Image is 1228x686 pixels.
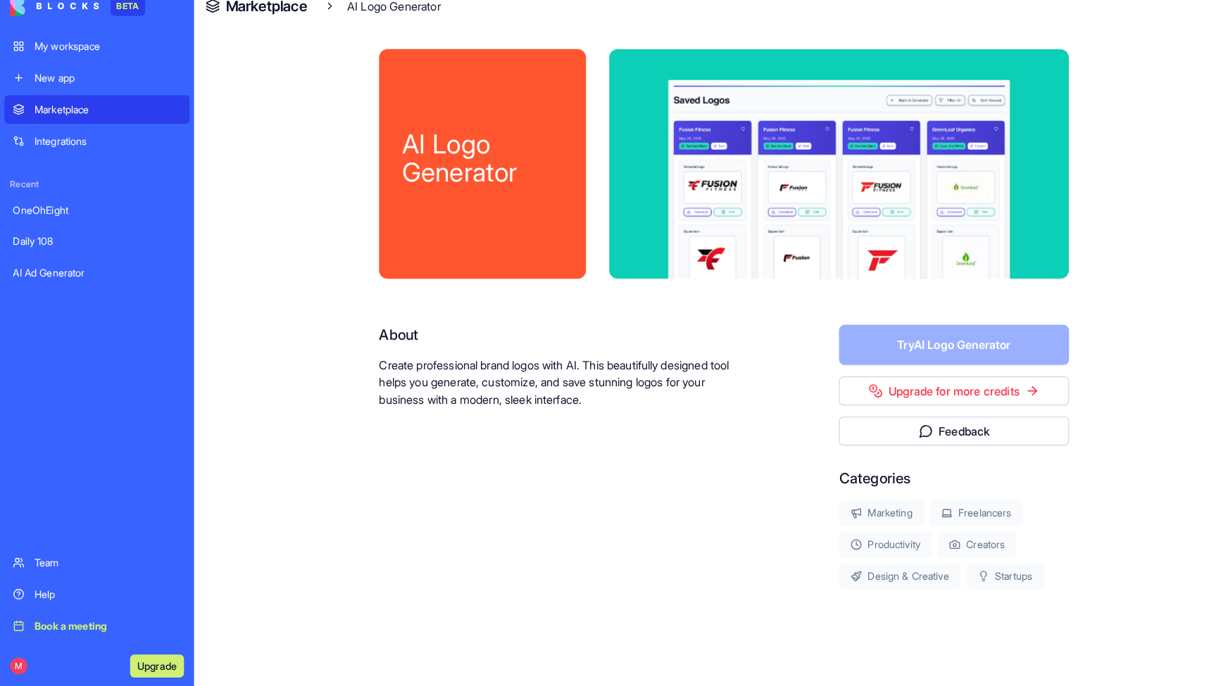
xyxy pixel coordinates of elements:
div: Marketing [822,504,905,529]
div: OneOhEight [13,212,177,227]
a: Team [4,551,186,579]
a: My workspace [4,45,186,73]
div: AI Logo Generator [394,141,551,197]
button: Upgrade [127,655,180,678]
div: AI Logo Generator [318,11,432,28]
div: About [371,332,732,352]
a: New app [4,76,186,104]
a: OneOhEight [4,205,186,234]
div: Integrations [34,145,177,159]
a: Daily 108 [4,236,186,265]
span: Recent [4,189,186,200]
div: My workspace [34,52,177,66]
div: Startups [946,566,1022,591]
a: BETA [10,10,142,30]
a: Upgrade for more credits [822,383,1047,411]
a: AI Ad Generator [4,267,186,296]
div: Categories [822,473,1047,493]
img: logo [10,10,97,30]
a: Integrations [4,138,186,166]
div: Productivity [822,535,913,560]
div: Team [34,558,177,572]
div: Daily 108 [13,243,177,258]
a: Book a meeting [4,613,186,641]
div: Marketplace [34,114,177,128]
div: Creators [918,535,996,560]
a: Marketplace [221,10,301,30]
p: Create professional brand logos with AI. This beautifully designed tool helps you generate, custo... [371,363,732,414]
div: Book a meeting [34,620,177,634]
button: Feedback [822,422,1047,450]
div: AI Ad Generator [13,274,177,288]
a: Marketplace [4,107,186,135]
div: Help [34,589,177,603]
span: M [10,658,27,675]
div: New app [34,83,177,97]
div: BETA [108,10,142,30]
div: Design & Creative [822,566,941,591]
a: Upgrade [127,659,180,673]
div: Freelancers [910,504,1002,529]
a: Help [4,582,186,610]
